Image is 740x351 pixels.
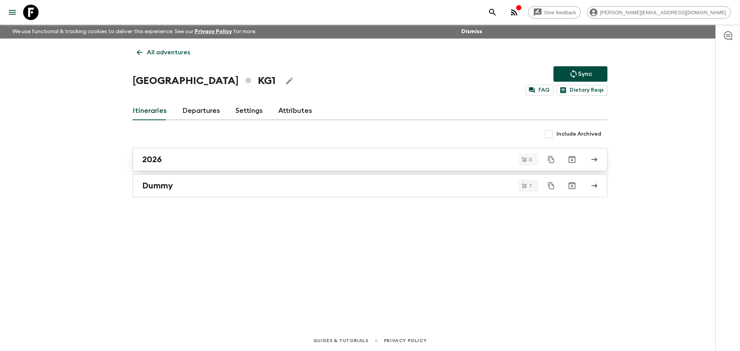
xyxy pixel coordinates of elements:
button: search adventures [485,5,500,20]
span: [PERSON_NAME][EMAIL_ADDRESS][DOMAIN_NAME] [596,10,730,15]
button: Dismiss [459,26,484,37]
a: Itineraries [133,102,167,120]
p: We use functional & tracking cookies to deliver this experience. See our for more. [9,25,259,39]
h2: 2026 [142,155,162,165]
a: Departures [182,102,220,120]
a: Dietary Reqs [557,85,607,96]
p: All adventures [147,48,190,57]
a: Privacy Policy [195,29,232,34]
a: Give feedback [528,6,581,18]
button: Duplicate [544,179,558,193]
h1: [GEOGRAPHIC_DATA] KG1 [133,73,276,89]
span: Give feedback [540,10,580,15]
span: 7 [525,183,536,188]
a: All adventures [133,45,194,60]
a: Privacy Policy [384,336,427,345]
p: Sync [578,69,592,79]
a: Guides & Tutorials [313,336,368,345]
button: Archive [564,178,580,193]
button: Duplicate [544,153,558,166]
a: Dummy [133,174,607,197]
a: FAQ [525,85,553,96]
button: Sync adventure departures to the booking engine [553,66,607,82]
span: Include Archived [557,130,601,138]
a: 2026 [133,148,607,171]
button: menu [5,5,20,20]
a: Settings [235,102,263,120]
span: 0 [525,157,536,162]
a: Attributes [278,102,312,120]
button: Archive [564,152,580,167]
div: [PERSON_NAME][EMAIL_ADDRESS][DOMAIN_NAME] [587,6,731,18]
button: Edit Adventure Title [282,73,297,89]
h2: Dummy [142,181,173,191]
